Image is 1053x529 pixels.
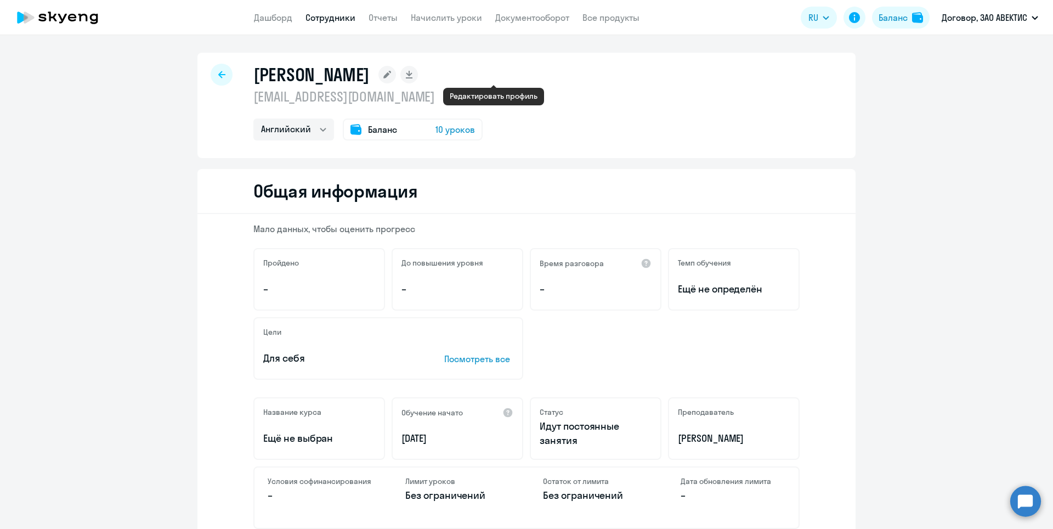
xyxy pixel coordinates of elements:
[582,12,639,23] a: Все продукты
[263,407,321,417] h5: Название курса
[678,282,790,296] span: Ещё не определён
[942,11,1027,24] p: Договор, ЗАО АВЕКТИС
[540,419,652,448] p: Идут постоянные занятия
[253,64,370,86] h1: [PERSON_NAME]
[540,282,652,296] p: –
[872,7,930,29] button: Балансbalance
[253,180,417,202] h2: Общая информация
[801,7,837,29] button: RU
[268,488,372,503] p: –
[405,476,510,486] h4: Лимит уроков
[263,282,375,296] p: –
[936,4,1044,31] button: Договор, ЗАО АВЕКТИС
[253,223,800,235] p: Мало данных, чтобы оценить прогресс
[450,91,537,101] div: Редактировать профиль
[681,476,785,486] h4: Дата обновления лимита
[678,407,734,417] h5: Преподаватель
[401,282,513,296] p: –
[879,11,908,24] div: Баланс
[263,351,410,365] p: Для себя
[678,258,731,268] h5: Темп обучения
[263,327,281,337] h5: Цели
[268,476,372,486] h4: Условия софинансирования
[305,12,355,23] a: Сотрудники
[401,258,483,268] h5: До повышения уровня
[540,407,563,417] h5: Статус
[405,488,510,503] p: Без ограничений
[543,476,648,486] h4: Остаток от лимита
[253,88,483,105] p: [EMAIL_ADDRESS][DOMAIN_NAME]
[543,488,648,503] p: Без ограничений
[369,12,398,23] a: Отчеты
[435,123,475,136] span: 10 уроков
[263,431,375,446] p: Ещё не выбран
[411,12,482,23] a: Начислить уроки
[401,431,513,446] p: [DATE]
[808,11,818,24] span: RU
[368,123,397,136] span: Баланс
[540,258,604,268] h5: Время разговора
[678,431,790,446] p: [PERSON_NAME]
[912,12,923,23] img: balance
[263,258,299,268] h5: Пройдено
[681,488,785,503] p: –
[254,12,292,23] a: Дашборд
[401,408,463,418] h5: Обучение начато
[495,12,569,23] a: Документооборот
[444,352,513,365] p: Посмотреть все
